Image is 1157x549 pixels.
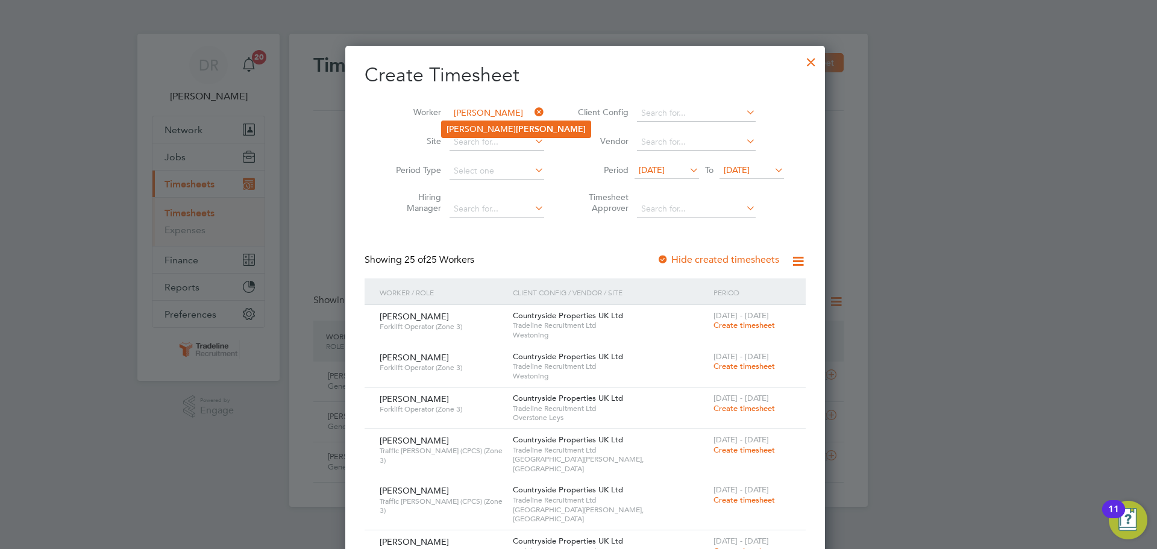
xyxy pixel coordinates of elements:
[450,134,544,151] input: Search for...
[657,254,779,266] label: Hide created timesheets
[380,536,449,547] span: [PERSON_NAME]
[442,121,591,137] li: [PERSON_NAME]
[380,485,449,496] span: [PERSON_NAME]
[513,404,707,413] span: Tradeline Recruitment Ltd
[513,330,707,340] span: Westoning
[404,254,474,266] span: 25 Workers
[513,485,623,495] span: Countryside Properties UK Ltd
[713,445,775,455] span: Create timesheet
[574,136,629,146] label: Vendor
[574,192,629,213] label: Timesheet Approver
[637,105,756,122] input: Search for...
[574,165,629,175] label: Period
[380,322,504,331] span: Forklift Operator (Zone 3)
[713,393,769,403] span: [DATE] - [DATE]
[713,403,775,413] span: Create timesheet
[516,124,586,134] b: [PERSON_NAME]
[387,107,441,118] label: Worker
[380,352,449,363] span: [PERSON_NAME]
[380,311,449,322] span: [PERSON_NAME]
[724,165,750,175] span: [DATE]
[513,495,707,505] span: Tradeline Recruitment Ltd
[380,404,504,414] span: Forklift Operator (Zone 3)
[380,497,504,515] span: Traffic [PERSON_NAME] (CPCS) (Zone 3)
[574,107,629,118] label: Client Config
[404,254,426,266] span: 25 of
[513,351,623,362] span: Countryside Properties UK Ltd
[713,536,769,546] span: [DATE] - [DATE]
[513,413,707,422] span: Overstone Leys
[450,105,544,122] input: Search for...
[513,445,707,455] span: Tradeline Recruitment Ltd
[713,485,769,495] span: [DATE] - [DATE]
[513,362,707,371] span: Tradeline Recruitment Ltd
[713,361,775,371] span: Create timesheet
[513,310,623,321] span: Countryside Properties UK Ltd
[701,162,717,178] span: To
[710,278,794,306] div: Period
[513,454,707,473] span: [GEOGRAPHIC_DATA][PERSON_NAME], [GEOGRAPHIC_DATA]
[513,393,623,403] span: Countryside Properties UK Ltd
[713,320,775,330] span: Create timesheet
[513,536,623,546] span: Countryside Properties UK Ltd
[387,165,441,175] label: Period Type
[1109,501,1147,539] button: Open Resource Center, 11 new notifications
[1108,509,1119,525] div: 11
[513,321,707,330] span: Tradeline Recruitment Ltd
[713,495,775,505] span: Create timesheet
[377,278,510,306] div: Worker / Role
[365,63,806,88] h2: Create Timesheet
[637,201,756,218] input: Search for...
[380,394,449,404] span: [PERSON_NAME]
[510,278,710,306] div: Client Config / Vendor / Site
[713,351,769,362] span: [DATE] - [DATE]
[380,446,504,465] span: Traffic [PERSON_NAME] (CPCS) (Zone 3)
[450,201,544,218] input: Search for...
[513,371,707,381] span: Westoning
[387,136,441,146] label: Site
[387,192,441,213] label: Hiring Manager
[637,134,756,151] input: Search for...
[365,254,477,266] div: Showing
[380,363,504,372] span: Forklift Operator (Zone 3)
[713,310,769,321] span: [DATE] - [DATE]
[380,435,449,446] span: [PERSON_NAME]
[513,505,707,524] span: [GEOGRAPHIC_DATA][PERSON_NAME], [GEOGRAPHIC_DATA]
[639,165,665,175] span: [DATE]
[713,434,769,445] span: [DATE] - [DATE]
[513,434,623,445] span: Countryside Properties UK Ltd
[450,163,544,180] input: Select one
